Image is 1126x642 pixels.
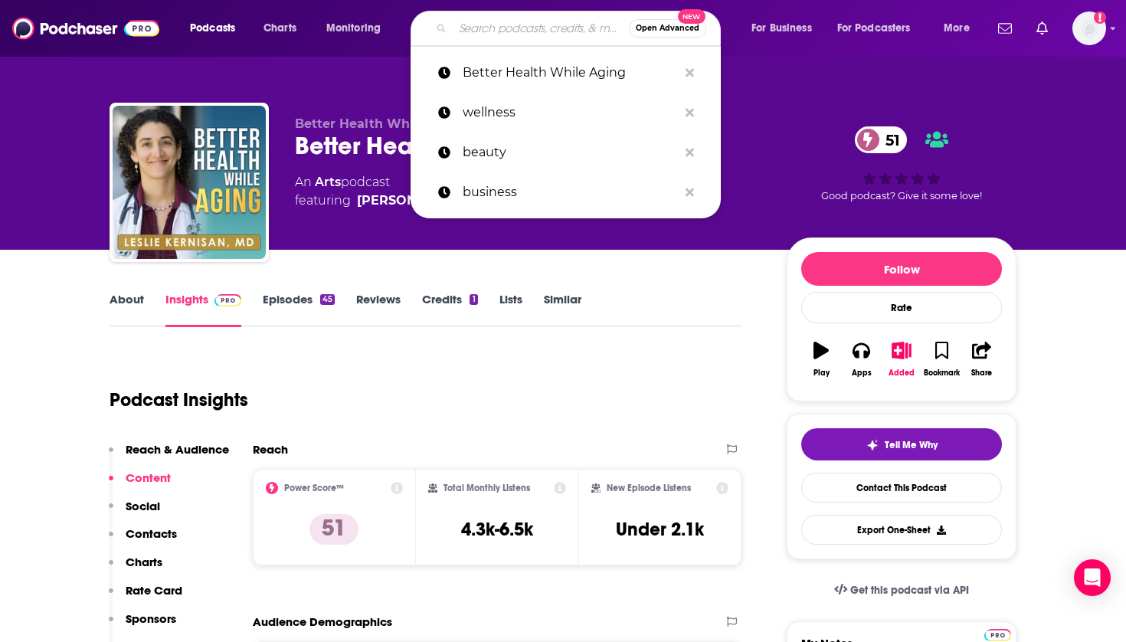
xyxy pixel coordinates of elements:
[882,332,921,387] button: Added
[315,175,341,189] a: Arts
[1074,559,1111,596] div: Open Intercom Messenger
[984,627,1011,641] a: Pro website
[924,368,960,378] div: Bookmark
[616,518,704,541] h3: Under 2.1k
[284,483,344,493] h2: Power Score™
[629,19,706,38] button: Open AdvancedNew
[855,126,908,153] a: 51
[411,53,721,93] a: Better Health While Aging
[813,368,830,378] div: Play
[425,11,735,46] div: Search podcasts, credits, & more...
[827,16,933,41] button: open menu
[751,18,812,39] span: For Business
[463,93,678,133] p: wellness
[499,292,522,327] a: Lists
[921,332,961,387] button: Bookmark
[295,192,466,210] span: featuring
[326,18,381,39] span: Monitoring
[992,15,1018,41] a: Show notifications dropdown
[253,442,288,457] h2: Reach
[852,368,872,378] div: Apps
[411,133,721,172] a: beauty
[1072,11,1106,45] span: Logged in as Mark.Hayward
[801,428,1002,460] button: tell me why sparkleTell Me Why
[190,18,235,39] span: Podcasts
[470,294,477,305] div: 1
[109,526,177,555] button: Contacts
[126,526,177,541] p: Contacts
[971,368,992,378] div: Share
[309,514,358,545] p: 51
[821,190,982,201] span: Good podcast? Give it some love!
[741,16,831,41] button: open menu
[787,116,1016,211] div: 51Good podcast? Give it some love!
[850,584,969,597] span: Get this podcast via API
[110,388,248,411] h1: Podcast Insights
[607,483,691,493] h2: New Episode Listens
[1030,15,1054,41] a: Show notifications dropdown
[126,442,229,457] p: Reach & Audience
[444,483,530,493] h2: Total Monthly Listens
[822,572,981,609] a: Get this podcast via API
[126,555,162,569] p: Charts
[544,292,581,327] a: Similar
[356,292,401,327] a: Reviews
[866,439,879,451] img: tell me why sparkle
[109,611,176,640] button: Sponsors
[109,470,171,499] button: Content
[463,53,678,93] p: Better Health While Aging
[841,332,881,387] button: Apps
[801,332,841,387] button: Play
[179,16,255,41] button: open menu
[316,16,401,41] button: open menu
[885,439,938,451] span: Tell Me Why
[263,292,335,327] a: Episodes45
[263,18,296,39] span: Charts
[109,442,229,470] button: Reach & Audience
[870,126,908,153] span: 51
[933,16,989,41] button: open menu
[944,18,970,39] span: More
[126,470,171,485] p: Content
[109,499,160,527] button: Social
[1072,11,1106,45] button: Show profile menu
[110,292,144,327] a: About
[126,611,176,626] p: Sponsors
[109,583,182,611] button: Rate Card
[295,116,467,131] span: Better Health While Aging
[837,18,911,39] span: For Podcasters
[165,292,241,327] a: InsightsPodchaser Pro
[357,192,466,210] a: Leslie Kernisan
[1094,11,1106,24] svg: Add a profile image
[411,93,721,133] a: wellness
[109,555,162,583] button: Charts
[453,16,629,41] input: Search podcasts, credits, & more...
[126,583,182,598] p: Rate Card
[1072,11,1106,45] img: User Profile
[801,292,1002,323] div: Rate
[463,172,678,212] p: business
[984,629,1011,641] img: Podchaser Pro
[113,106,266,259] img: Better Health While Aging
[463,133,678,172] p: beauty
[636,25,699,32] span: Open Advanced
[214,294,241,306] img: Podchaser Pro
[678,9,705,24] span: New
[320,294,335,305] div: 45
[801,515,1002,545] button: Export One-Sheet
[126,499,160,513] p: Social
[962,332,1002,387] button: Share
[461,518,533,541] h3: 4.3k-6.5k
[801,252,1002,286] button: Follow
[801,473,1002,503] a: Contact This Podcast
[889,368,915,378] div: Added
[12,14,159,43] img: Podchaser - Follow, Share and Rate Podcasts
[422,292,477,327] a: Credits1
[254,16,306,41] a: Charts
[295,173,466,210] div: An podcast
[253,614,392,629] h2: Audience Demographics
[411,172,721,212] a: business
